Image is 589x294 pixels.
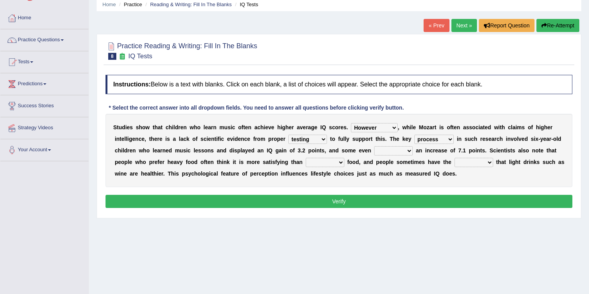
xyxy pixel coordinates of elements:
b: n [133,147,136,154]
b: t [153,124,155,130]
b: d [169,147,172,154]
a: « Prev [424,19,449,32]
b: c [257,124,260,130]
b: h [393,136,397,142]
b: l [345,136,346,142]
b: i [115,136,116,142]
a: Reading & Writing: Fill In The Blanks [150,2,232,7]
b: s [441,124,444,130]
b: i [539,124,541,130]
b: k [402,136,405,142]
b: u [340,136,344,142]
a: Strategy Videos [0,117,89,137]
b: h [169,124,172,130]
b: e [271,124,274,130]
b: e [159,136,162,142]
a: Next » [451,19,477,32]
b: e [205,124,208,130]
b: f [196,136,197,142]
b: i [439,124,441,130]
b: T [390,136,393,142]
b: o [447,124,450,130]
b: h [474,136,477,142]
b: e [543,136,546,142]
b: Instructions: [113,81,151,88]
b: h [151,136,154,142]
b: i [128,136,129,142]
b: n [116,136,120,142]
b: e [248,147,251,154]
b: k [186,136,189,142]
b: f [531,124,533,130]
b: o [553,136,557,142]
b: o [528,124,531,130]
b: a [491,136,494,142]
b: e [127,124,130,130]
b: u [468,136,471,142]
b: h [118,147,121,154]
b: g [311,124,315,130]
b: p [268,136,272,142]
b: i [516,124,517,130]
b: e [340,124,344,130]
b: c [332,124,335,130]
b: c [115,147,118,154]
b: r [128,147,129,154]
b: e [129,147,133,154]
b: c [244,136,247,142]
b: - [538,136,540,142]
b: l [174,124,175,130]
b: c [497,136,500,142]
b: o [335,124,339,130]
b: a [512,124,516,130]
b: e [165,147,169,154]
b: d [235,136,238,142]
b: h [260,124,264,130]
b: t [452,124,454,130]
b: v [230,136,233,142]
b: h [377,136,381,142]
b: l [240,147,242,154]
b: r [255,136,257,142]
b: i [534,136,535,142]
b: n [183,124,187,130]
a: Your Account [0,139,89,159]
b: c [475,124,478,130]
a: Predictions [0,73,89,93]
b: c [183,136,186,142]
b: y [245,147,248,154]
b: . [385,136,387,142]
b: f [450,124,452,130]
b: o [514,136,517,142]
b: l [179,136,180,142]
b: s [211,147,214,154]
b: s [201,136,204,142]
li: Practice [117,1,142,8]
b: l [124,136,126,142]
b: a [257,147,260,154]
b: t [330,136,332,142]
b: l [517,136,519,142]
b: s [228,124,231,130]
b: a [242,147,245,154]
b: l [511,124,512,130]
b: e [121,136,124,142]
b: d [124,147,128,154]
b: s [136,124,139,130]
b: s [344,124,347,130]
b: r [178,124,180,130]
b: . [347,124,348,130]
b: o [332,136,335,142]
b: m [260,136,265,142]
b: c [204,136,207,142]
b: i [281,124,282,130]
b: c [187,147,191,154]
a: Home [0,7,89,27]
b: m [517,124,522,130]
b: s [466,124,469,130]
b: t [434,124,436,130]
b: s [531,136,534,142]
b: d [122,124,126,130]
b: n [135,136,139,142]
b: d [251,147,255,154]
